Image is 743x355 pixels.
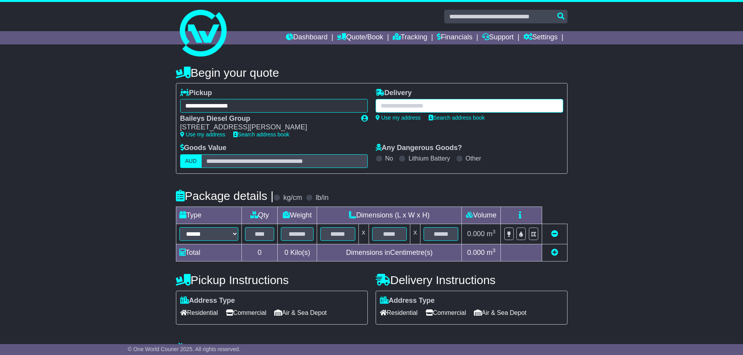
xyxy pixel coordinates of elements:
a: Settings [523,31,558,44]
td: Qty [241,207,278,224]
a: Search address book [233,131,289,138]
label: lb/in [316,194,328,202]
td: x [410,224,420,244]
label: Address Type [380,297,435,305]
label: AUD [180,154,202,168]
span: Air & Sea Depot [474,307,527,319]
td: Dimensions in Centimetre(s) [317,244,462,261]
a: Dashboard [286,31,328,44]
label: kg/cm [283,194,302,202]
a: Search address book [429,115,485,121]
td: 0 [241,244,278,261]
span: Residential [380,307,418,319]
a: Support [482,31,514,44]
span: m [487,230,496,238]
sup: 3 [493,229,496,235]
label: Other [466,155,481,162]
a: Tracking [393,31,427,44]
span: Air & Sea Depot [274,307,327,319]
span: Residential [180,307,218,319]
td: Kilo(s) [278,244,317,261]
td: Weight [278,207,317,224]
span: Commercial [426,307,466,319]
a: Remove this item [551,230,558,238]
label: Delivery [376,89,412,97]
a: Add new item [551,249,558,256]
td: Total [176,244,241,261]
td: x [358,224,369,244]
span: 0.000 [467,230,485,238]
span: 0.000 [467,249,485,256]
div: [STREET_ADDRESS][PERSON_NAME] [180,123,353,132]
td: Volume [462,207,501,224]
span: © One World Courier 2025. All rights reserved. [128,346,241,352]
span: 0 [284,249,288,256]
h4: Warranty & Insurance [176,342,567,355]
span: Commercial [226,307,266,319]
h4: Pickup Instructions [176,274,368,286]
a: Quote/Book [337,31,383,44]
label: Any Dangerous Goods? [376,144,462,152]
td: Type [176,207,241,224]
label: Goods Value [180,144,227,152]
div: Baileys Diesel Group [180,115,353,123]
label: Lithium Battery [408,155,450,162]
h4: Begin your quote [176,66,567,79]
a: Financials [437,31,472,44]
sup: 3 [493,247,496,253]
label: No [385,155,393,162]
a: Use my address [180,131,225,138]
h4: Package details | [176,189,274,202]
label: Pickup [180,89,212,97]
h4: Delivery Instructions [376,274,567,286]
td: Dimensions (L x W x H) [317,207,462,224]
label: Address Type [180,297,235,305]
a: Use my address [376,115,421,121]
span: m [487,249,496,256]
